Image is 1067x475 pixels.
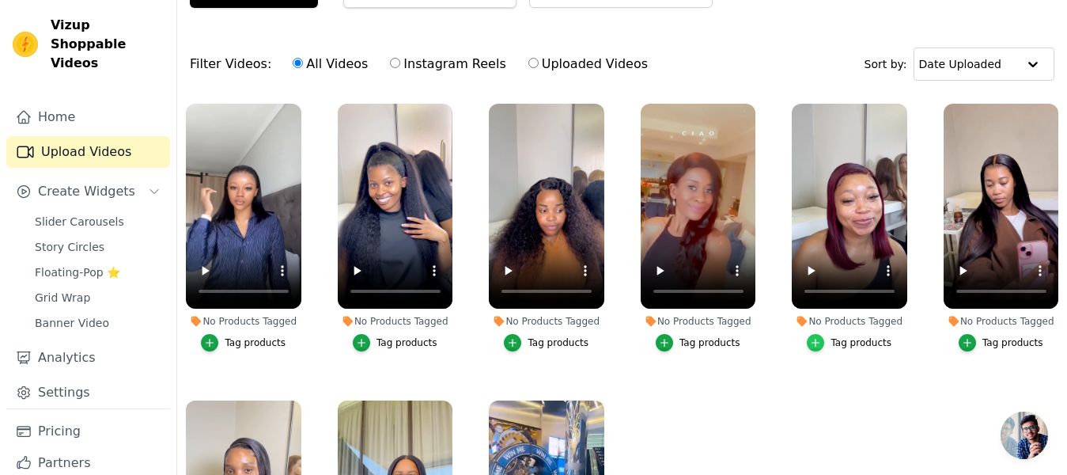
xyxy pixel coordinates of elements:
[865,47,1055,81] div: Sort by:
[389,54,506,74] label: Instagram Reels
[25,261,170,283] a: Floating-Pop ⭐
[6,176,170,207] button: Create Widgets
[807,334,891,351] button: Tag products
[225,336,286,349] div: Tag products
[35,239,104,255] span: Story Circles
[944,315,1059,328] div: No Products Tagged
[528,336,588,349] div: Tag products
[186,315,301,328] div: No Products Tagged
[35,290,90,306] span: Grid Wrap
[293,58,303,68] input: All Videos
[959,334,1043,351] button: Tag products
[35,214,124,230] span: Slider Carousels
[390,58,400,68] input: Instagram Reels
[6,377,170,408] a: Settings
[641,315,756,328] div: No Products Tagged
[679,336,740,349] div: Tag products
[35,264,120,280] span: Floating-Pop ⭐
[25,312,170,334] a: Banner Video
[13,32,38,57] img: Vizup
[38,182,135,201] span: Create Widgets
[528,58,539,68] input: Uploaded Videos
[25,236,170,258] a: Story Circles
[528,54,649,74] label: Uploaded Videos
[1001,412,1048,459] div: Open chat
[25,211,170,233] a: Slider Carousels
[6,101,170,133] a: Home
[489,315,604,328] div: No Products Tagged
[6,416,170,447] a: Pricing
[6,136,170,168] a: Upload Videos
[190,46,656,82] div: Filter Videos:
[25,287,170,309] a: Grid Wrap
[353,334,437,351] button: Tag products
[982,336,1043,349] div: Tag products
[792,315,907,328] div: No Products Tagged
[51,16,164,73] span: Vizup Shoppable Videos
[656,334,740,351] button: Tag products
[504,334,588,351] button: Tag products
[292,54,369,74] label: All Videos
[376,336,437,349] div: Tag products
[831,336,891,349] div: Tag products
[338,315,453,328] div: No Products Tagged
[35,315,109,331] span: Banner Video
[6,342,170,374] a: Analytics
[201,334,286,351] button: Tag products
